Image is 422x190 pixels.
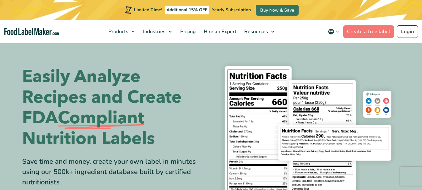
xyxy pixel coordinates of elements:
span: Compliant [58,108,144,128]
a: Login [397,25,418,38]
span: Hire an Expert [202,28,237,35]
a: Buy Now & Save [256,5,299,16]
a: Hire an Expert [200,20,239,43]
span: Additional 15% OFF [165,6,209,14]
a: Resources [241,20,277,43]
a: Products [105,20,138,43]
span: Products [107,28,129,35]
span: Limited Time! [134,7,162,13]
a: Industries [139,20,175,43]
div: Save time and money, create your own label in minutes using our 500k+ ingredient database built b... [22,157,206,187]
span: Resources [242,28,269,35]
a: Pricing [176,20,198,43]
span: Pricing [178,28,196,35]
span: Industries [141,28,166,35]
a: Create a free label [343,25,394,38]
h1: Easily Analyze Recipes and Create FDA Nutrition Labels [22,66,206,149]
span: Yearly Subscription [212,7,251,13]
